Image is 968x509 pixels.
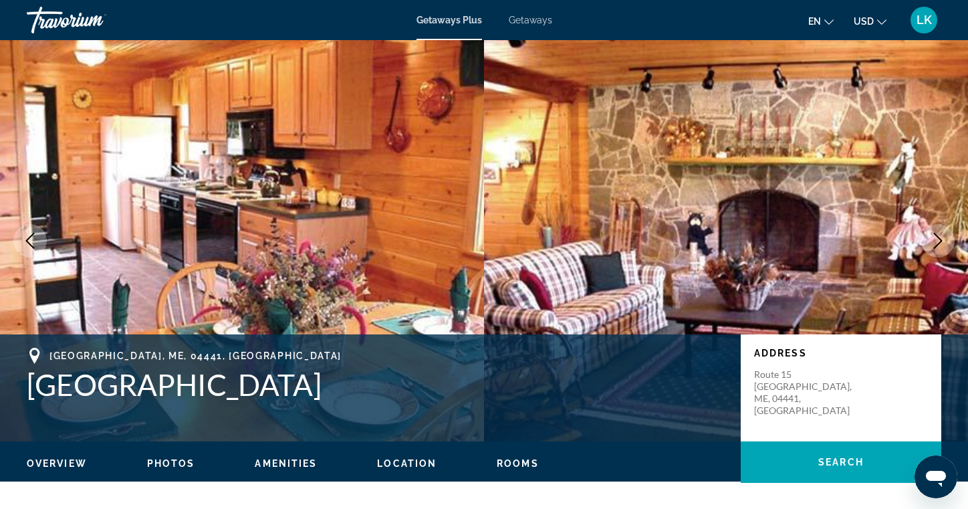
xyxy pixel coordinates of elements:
span: USD [854,16,874,27]
a: Getaways Plus [416,15,482,25]
button: User Menu [906,6,941,34]
span: Rooms [497,458,539,469]
span: Search [818,457,864,468]
button: Location [377,457,437,470]
h1: [GEOGRAPHIC_DATA] [27,367,727,402]
button: Change currency [854,11,886,31]
span: Amenities [255,458,317,469]
span: LK [917,13,932,27]
span: Photos [147,458,195,469]
span: [GEOGRAPHIC_DATA], ME, 04441, [GEOGRAPHIC_DATA] [49,350,342,361]
button: Rooms [497,457,539,470]
span: Overview [27,458,87,469]
p: Route 15 [GEOGRAPHIC_DATA], ME, 04441, [GEOGRAPHIC_DATA] [754,369,861,417]
span: Location [377,458,437,469]
button: Previous image [13,224,47,258]
button: Change language [808,11,834,31]
a: Getaways [509,15,552,25]
button: Next image [921,224,955,258]
span: en [808,16,821,27]
button: Search [741,441,941,483]
button: Overview [27,457,87,470]
p: Address [754,348,928,359]
button: Amenities [255,457,317,470]
button: Photos [147,457,195,470]
a: Travorium [27,3,160,37]
iframe: Кнопка запуска окна обмена сообщениями [915,455,957,498]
